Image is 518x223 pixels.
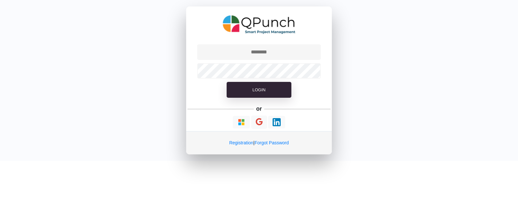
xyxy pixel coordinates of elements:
button: Continue With Google [251,116,267,129]
img: Loading... [237,118,245,126]
button: Continue With Microsoft Azure [233,116,250,128]
a: Forgot Password [254,140,289,145]
button: Login [227,82,291,98]
img: Loading... [273,118,281,126]
h5: or [255,104,263,113]
button: Continue With LinkedIn [268,116,285,128]
a: Registration [229,140,253,145]
div: | [186,131,332,154]
img: QPunch [223,13,296,36]
span: Login [253,87,265,92]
